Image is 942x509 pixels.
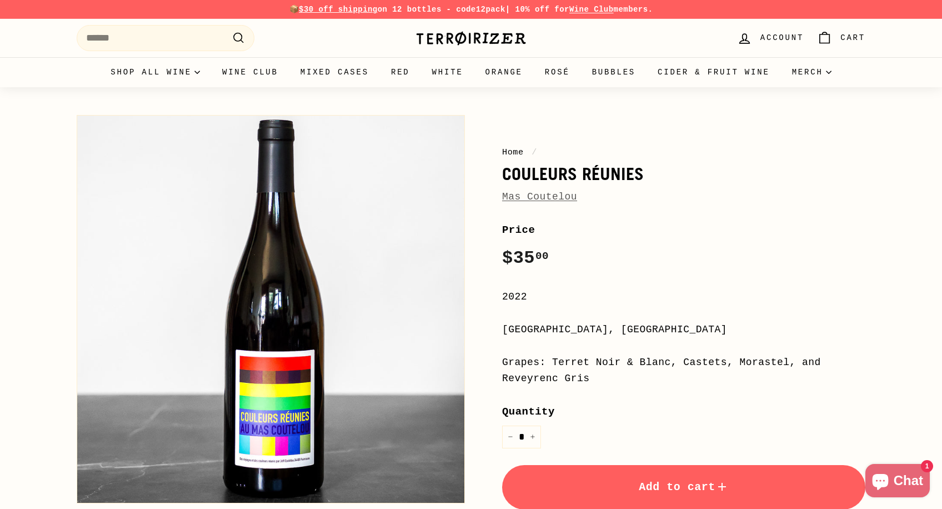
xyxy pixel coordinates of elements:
[639,481,729,493] span: Add to cart
[502,322,865,338] div: [GEOGRAPHIC_DATA], [GEOGRAPHIC_DATA]
[502,248,549,268] span: $35
[502,222,865,238] label: Price
[524,426,541,448] button: Increase item quantity by one
[502,147,524,157] a: Home
[476,5,505,14] strong: 12pack
[502,164,865,183] h1: Couleurs Réunies
[730,22,810,54] a: Account
[289,57,380,87] a: Mixed Cases
[781,57,843,87] summary: Merch
[54,57,888,87] div: Primary
[760,32,804,44] span: Account
[502,426,519,448] button: Reduce item quantity by one
[474,57,534,87] a: Orange
[502,146,865,159] nav: breadcrumbs
[502,289,865,305] div: 2022
[810,22,872,54] a: Cart
[840,32,865,44] span: Cart
[534,57,581,87] a: Rosé
[581,57,647,87] a: Bubbles
[502,355,865,387] div: Grapes: Terret Noir & Blanc, Castets, Morastel, and Reveyrenc Gris
[421,57,474,87] a: White
[502,403,865,420] label: Quantity
[77,3,865,16] p: 📦 on 12 bottles - code | 10% off for members.
[529,147,540,157] span: /
[299,5,378,14] span: $30 off shipping
[647,57,781,87] a: Cider & Fruit Wine
[502,426,541,448] input: quantity
[99,57,211,87] summary: Shop all wine
[380,57,421,87] a: Red
[862,464,933,500] inbox-online-store-chat: Shopify online store chat
[502,191,577,202] a: Mas Coutelou
[569,5,614,14] a: Wine Club
[211,57,289,87] a: Wine Club
[535,250,549,262] sup: 00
